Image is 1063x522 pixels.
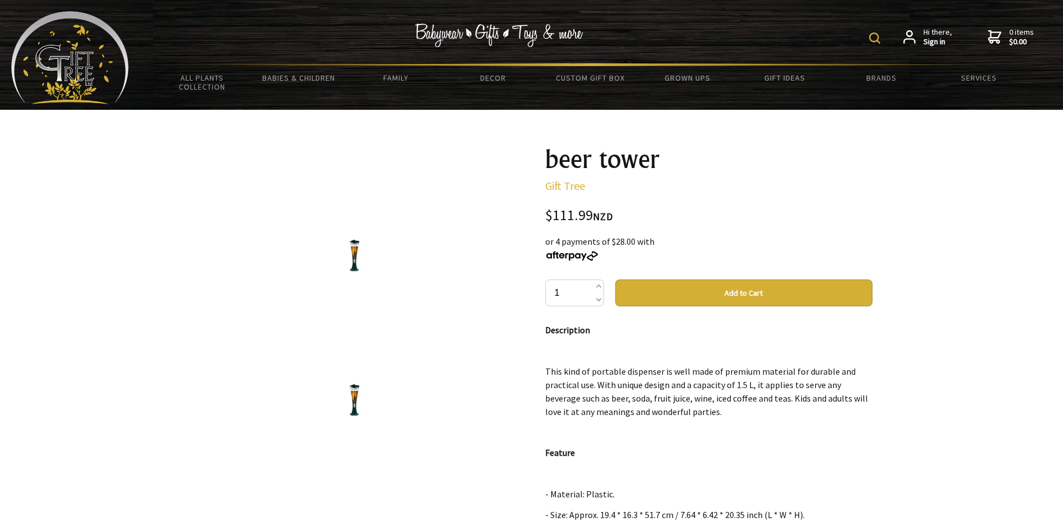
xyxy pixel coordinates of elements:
strong: Sign in [923,37,952,47]
a: Decor [444,66,541,90]
span: 0 items [1009,27,1034,47]
img: Babywear - Gifts - Toys & more [415,24,583,47]
strong: Feature [545,447,575,458]
img: product search [869,32,880,44]
div: or 4 payments of $28.00 with [545,235,872,262]
img: beer tower [338,238,372,272]
h1: beer tower [545,146,872,173]
div: $111.99 [545,208,872,223]
a: Gift Ideas [736,66,833,90]
a: Custom Gift Box [542,66,639,90]
button: Add to Cart [615,279,872,306]
strong: Description [545,324,590,335]
a: Babies & Children [250,66,347,90]
a: Gift Tree [545,179,585,193]
p: - Material: Plastic. [545,487,872,501]
a: Hi there,Sign in [903,27,952,47]
a: All Plants Collection [154,66,250,99]
img: beer tower [338,383,372,416]
strong: $0.00 [1009,37,1034,47]
a: Brands [833,66,930,90]
a: Services [930,66,1027,90]
img: Babyware - Gifts - Toys and more... [11,11,129,104]
a: Grown Ups [639,66,736,90]
p: This kind of portable dispenser is well made of premium material for durable and practical use. W... [545,365,872,418]
a: Family [347,66,444,90]
span: Hi there, [923,27,952,47]
span: NZD [593,210,613,223]
a: 0 items$0.00 [988,27,1034,47]
img: Afterpay [545,251,599,261]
